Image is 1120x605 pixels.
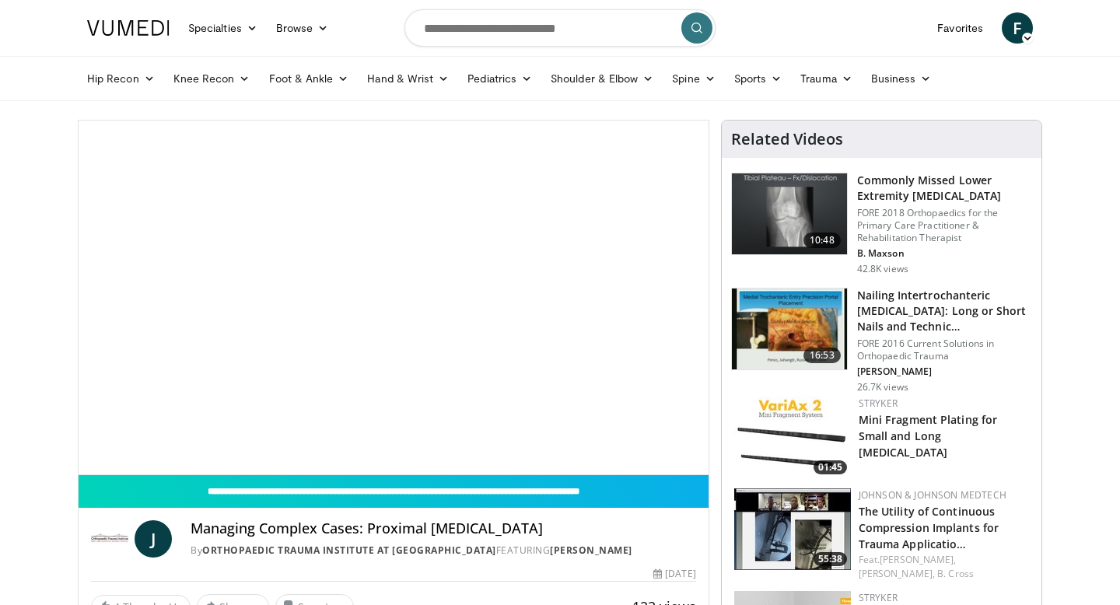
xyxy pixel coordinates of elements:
[803,348,841,363] span: 16:53
[191,544,696,558] div: By FEATURING
[191,520,696,537] h4: Managing Complex Cases: Proximal [MEDICAL_DATA]
[458,63,541,94] a: Pediatrics
[164,63,260,94] a: Knee Recon
[814,460,847,474] span: 01:45
[857,207,1032,244] p: FORE 2018 Orthopaedics for the Primary Care Practitioner & Rehabilitation Therapist
[179,12,267,44] a: Specialties
[803,233,841,248] span: 10:48
[79,121,709,475] video-js: Video Player
[87,20,170,36] img: VuMedi Logo
[857,263,908,275] p: 42.8K views
[653,567,695,581] div: [DATE]
[91,520,128,558] img: Orthopaedic Trauma Institute at UCSF
[859,488,1006,502] a: Johnson & Johnson MedTech
[734,397,851,478] img: b37175e7-6a0c-4ed3-b9ce-2cebafe6c791.150x105_q85_crop-smart_upscale.jpg
[1002,12,1033,44] a: F
[937,567,974,580] a: B. Cross
[267,12,338,44] a: Browse
[725,63,792,94] a: Sports
[857,288,1032,334] h3: Nailing Intertrochanteric [MEDICAL_DATA]: Long or Short Nails and Technic…
[202,544,496,557] a: Orthopaedic Trauma Institute at [GEOGRAPHIC_DATA]
[880,553,956,566] a: [PERSON_NAME],
[859,412,998,460] a: Mini Fragment Plating for Small and Long [MEDICAL_DATA]
[857,247,1032,260] p: B. Maxson
[732,173,847,254] img: 4aa379b6-386c-4fb5-93ee-de5617843a87.150x105_q85_crop-smart_upscale.jpg
[859,504,999,551] a: The Utility of Continuous Compression Implants for Trauma Applicatio…
[814,552,847,566] span: 55:38
[859,553,1029,581] div: Feat.
[859,567,935,580] a: [PERSON_NAME],
[857,365,1032,378] p: [PERSON_NAME]
[734,397,851,478] a: 01:45
[734,488,851,570] img: 05424410-063a-466e-aef3-b135df8d3cb3.150x105_q85_crop-smart_upscale.jpg
[78,63,164,94] a: Hip Recon
[731,288,1032,393] a: 16:53 Nailing Intertrochanteric [MEDICAL_DATA]: Long or Short Nails and Technic… FORE 2016 Curren...
[404,9,716,47] input: Search topics, interventions
[732,289,847,369] img: 3d67d1bf-bbcf-4214-a5ee-979f525a16cd.150x105_q85_crop-smart_upscale.jpg
[260,63,359,94] a: Foot & Ankle
[731,173,1032,275] a: 10:48 Commonly Missed Lower Extremity [MEDICAL_DATA] FORE 2018 Orthopaedics for the Primary Care ...
[731,130,843,149] h4: Related Videos
[857,381,908,393] p: 26.7K views
[791,63,862,94] a: Trauma
[857,337,1032,362] p: FORE 2016 Current Solutions in Orthopaedic Trauma
[857,173,1032,204] h3: Commonly Missed Lower Extremity [MEDICAL_DATA]
[663,63,724,94] a: Spine
[928,12,992,44] a: Favorites
[135,520,172,558] a: J
[358,63,458,94] a: Hand & Wrist
[859,397,898,410] a: Stryker
[859,591,898,604] a: Stryker
[541,63,663,94] a: Shoulder & Elbow
[862,63,941,94] a: Business
[550,544,632,557] a: [PERSON_NAME]
[734,488,851,570] a: 55:38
